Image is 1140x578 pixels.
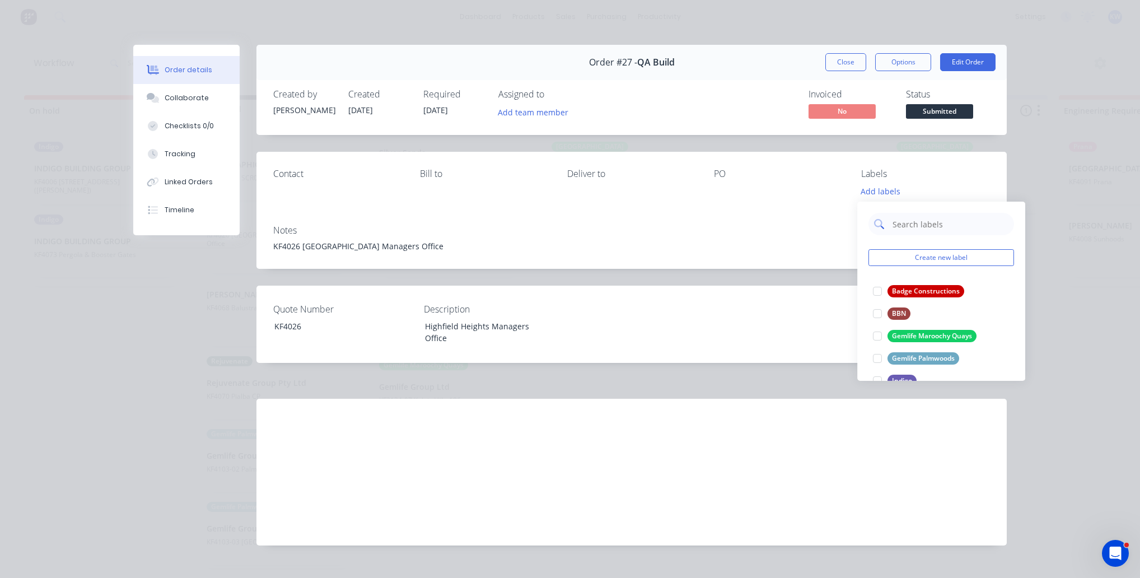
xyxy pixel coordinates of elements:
[887,307,910,320] div: BBN
[416,318,556,346] div: Highfield Heights Managers Office
[854,184,906,199] button: Add labels
[906,104,973,121] button: Submitted
[424,302,564,316] label: Description
[809,89,893,100] div: Invoiced
[165,149,195,159] div: Tracking
[940,53,996,71] button: Edit Order
[887,330,977,342] div: Gemlife Maroochy Quays
[165,93,209,103] div: Collaborate
[273,104,335,116] div: [PERSON_NAME]
[273,302,413,316] label: Quote Number
[133,140,240,168] button: Tracking
[420,169,549,179] div: Bill to
[887,375,917,387] div: Indigo
[348,89,410,100] div: Created
[887,285,964,297] div: Badge Constructions
[906,104,973,118] span: Submitted
[567,169,696,179] div: Deliver to
[273,225,990,236] div: Notes
[165,177,213,187] div: Linked Orders
[133,196,240,224] button: Timeline
[868,306,915,321] button: BBN
[868,328,981,344] button: Gemlife Maroochy Quays
[868,249,1014,266] button: Create new label
[714,169,843,179] div: PO
[825,53,866,71] button: Close
[348,105,373,115] span: [DATE]
[891,213,1008,235] input: Search labels
[423,105,448,115] span: [DATE]
[868,351,964,366] button: Gemlife Palmwoods
[273,240,990,252] div: KF4026 [GEOGRAPHIC_DATA] Managers Office
[498,104,574,119] button: Add team member
[165,205,194,215] div: Timeline
[637,57,675,68] span: QA Build
[868,283,969,299] button: Badge Constructions
[165,65,212,75] div: Order details
[492,104,574,119] button: Add team member
[498,89,610,100] div: Assigned to
[1102,540,1129,567] iframe: Intercom live chat
[861,169,990,179] div: Labels
[133,112,240,140] button: Checklists 0/0
[273,169,402,179] div: Contact
[906,89,990,100] div: Status
[165,121,214,131] div: Checklists 0/0
[133,56,240,84] button: Order details
[875,53,931,71] button: Options
[265,318,405,334] div: KF4026
[133,84,240,112] button: Collaborate
[273,89,335,100] div: Created by
[589,57,637,68] span: Order #27 -
[133,168,240,196] button: Linked Orders
[868,373,921,389] button: Indigo
[423,89,485,100] div: Required
[809,104,876,118] span: No
[887,352,959,365] div: Gemlife Palmwoods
